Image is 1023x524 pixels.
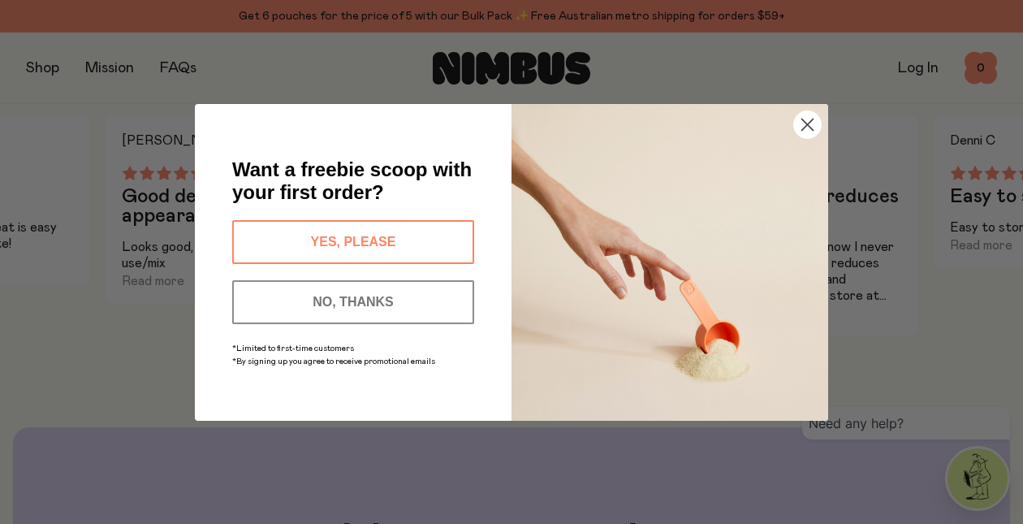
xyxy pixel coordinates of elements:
[511,104,828,421] img: c0d45117-8e62-4a02-9742-374a5db49d45.jpeg
[232,357,435,366] span: *By signing up you agree to receive promotional emails
[232,158,472,203] span: Want a freebie scoop with your first order?
[793,110,822,139] button: Close dialog
[232,220,474,264] button: YES, PLEASE
[232,280,474,324] button: NO, THANKS
[232,344,354,353] span: *Limited to first-time customers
